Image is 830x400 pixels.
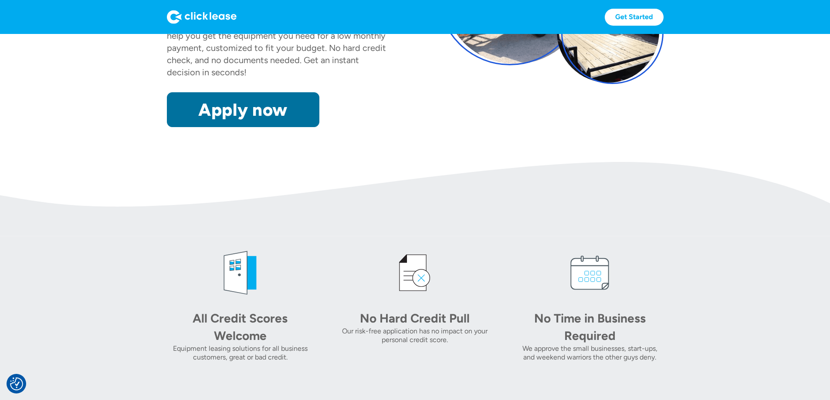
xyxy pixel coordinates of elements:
[389,247,441,299] img: credit icon
[179,309,301,344] div: All Credit Scores Welcome
[167,92,319,127] a: Apply now
[354,309,476,327] div: No Hard Credit Pull
[167,10,237,24] img: Logo
[564,247,616,299] img: calendar icon
[342,327,488,344] div: Our risk-free application has no impact on your personal credit score.
[167,18,392,77] div: has partnered with Clicklease to help you get the equipment you need for a low monthly payment, c...
[10,377,23,390] button: Consent Preferences
[214,247,266,299] img: welcome icon
[605,9,664,26] a: Get Started
[529,309,651,344] div: No Time in Business Required
[516,344,663,362] div: We approve the small businesses, start-ups, and weekend warriors the other guys deny.
[167,344,314,362] div: Equipment leasing solutions for all business customers, great or bad credit.
[10,377,23,390] img: Revisit consent button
